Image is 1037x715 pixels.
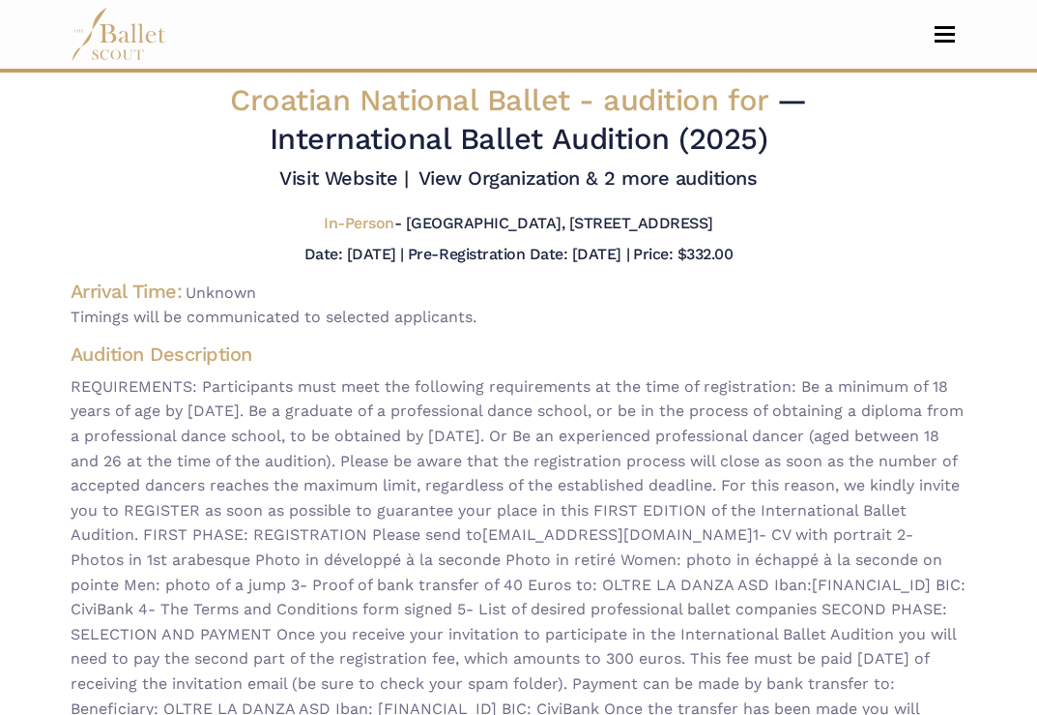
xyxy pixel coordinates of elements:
[408,245,629,263] h5: Pre-Registration Date: [DATE] |
[324,214,713,234] h5: - [GEOGRAPHIC_DATA], [STREET_ADDRESS]
[304,245,404,263] h5: Date: [DATE] |
[279,166,408,190] a: Visit Website |
[324,214,394,232] span: In-Person
[922,25,967,44] button: Toggle navigation
[418,166,758,190] a: View Organization & 2 more auditions
[71,280,183,303] h4: Arrival Time:
[71,342,967,367] h4: Audition Description
[230,82,777,117] span: Croatian National Ballet -
[603,82,767,117] span: audition for
[71,305,967,330] span: Timings will be communicated to selected applicants.
[186,283,256,302] span: Unknown
[633,245,733,263] h5: Price: $332.00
